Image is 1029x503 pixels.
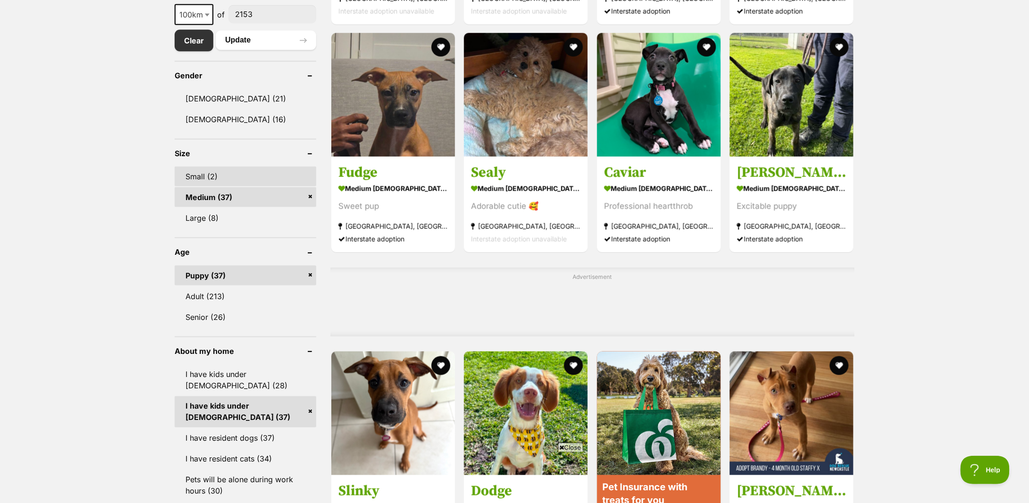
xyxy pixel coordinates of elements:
div: Adorable cutie 🥰 [471,200,581,213]
a: [DEMOGRAPHIC_DATA] (21) [175,89,316,109]
iframe: Help Scout Beacon - Open [961,456,1010,484]
div: Excitable puppy [737,200,846,213]
a: Clear [175,30,213,51]
strong: [GEOGRAPHIC_DATA], [GEOGRAPHIC_DATA] [737,220,846,233]
a: Fudge medium [DEMOGRAPHIC_DATA] Dog Sweet pup [GEOGRAPHIC_DATA], [GEOGRAPHIC_DATA] Interstate ado... [331,157,455,252]
button: favourite [697,38,716,57]
div: Interstate adoption [338,233,448,245]
img: Dodge - Brittany Dog [464,352,588,475]
div: Professional heartthrob [604,200,714,213]
strong: [GEOGRAPHIC_DATA], [GEOGRAPHIC_DATA] [604,220,714,233]
button: favourite [830,38,849,57]
h3: Sealy [471,164,581,182]
img: Slinky - Mixed breed Dog [331,352,455,475]
div: Interstate adoption [737,233,846,245]
a: Small (2) [175,167,316,186]
h3: Fudge [338,164,448,182]
a: Medium (37) [175,187,316,207]
button: favourite [431,356,450,375]
img: Steve - American Staffordshire Terrier Dog [730,33,853,157]
strong: medium [DEMOGRAPHIC_DATA] Dog [338,182,448,195]
div: Advertisement [330,268,854,336]
img: Sealy - Cavalier King Charles Spaniel x Poodle (Toy) Dog [464,33,588,157]
div: Interstate adoption [604,233,714,245]
span: of [217,9,225,20]
a: Pets will be alone during work hours (30) [175,470,316,501]
img: Fudge - American Staffordshire Terrier Dog [331,33,455,157]
button: favourite [565,356,583,375]
strong: medium [DEMOGRAPHIC_DATA] Dog [737,182,846,195]
strong: [GEOGRAPHIC_DATA], [GEOGRAPHIC_DATA] [471,220,581,233]
div: Interstate adoption [604,4,714,17]
strong: [GEOGRAPHIC_DATA], [GEOGRAPHIC_DATA] [338,220,448,233]
a: [DEMOGRAPHIC_DATA] (16) [175,109,316,129]
iframe: Advertisement [343,456,686,498]
a: Large (8) [175,208,316,228]
button: Update [216,31,316,50]
a: Puppy (37) [175,266,316,285]
a: Sealy medium [DEMOGRAPHIC_DATA] Dog Adorable cutie 🥰 [GEOGRAPHIC_DATA], [GEOGRAPHIC_DATA] Interst... [464,157,588,252]
h3: [PERSON_NAME] - [DEMOGRAPHIC_DATA] Staffy X [737,482,846,500]
button: favourite [565,38,583,57]
header: Age [175,248,316,256]
input: postcode [228,5,316,23]
a: I have kids under [DEMOGRAPHIC_DATA] (37) [175,396,316,428]
a: Senior (26) [175,307,316,327]
div: Sweet pup [338,200,448,213]
h3: [PERSON_NAME] [737,164,846,182]
span: Close [558,443,583,452]
button: favourite [830,356,849,375]
a: Caviar medium [DEMOGRAPHIC_DATA] Dog Professional heartthrob [GEOGRAPHIC_DATA], [GEOGRAPHIC_DATA]... [597,157,721,252]
header: Gender [175,71,316,80]
span: Interstate adoption unavailable [338,7,434,15]
strong: medium [DEMOGRAPHIC_DATA] Dog [604,182,714,195]
span: Interstate adoption unavailable [471,235,567,243]
a: Adult (213) [175,286,316,306]
div: Interstate adoption [737,4,846,17]
a: I have resident dogs (37) [175,428,316,448]
span: 100km [175,4,213,25]
a: [PERSON_NAME] medium [DEMOGRAPHIC_DATA] Dog Excitable puppy [GEOGRAPHIC_DATA], [GEOGRAPHIC_DATA] ... [730,157,853,252]
strong: medium [DEMOGRAPHIC_DATA] Dog [471,182,581,195]
span: Interstate adoption unavailable [471,7,567,15]
span: 100km [176,8,212,21]
h3: Slinky [338,482,448,500]
button: favourite [431,38,450,57]
h3: Caviar [604,164,714,182]
header: Size [175,149,316,158]
header: About my home [175,347,316,355]
a: I have resident cats (34) [175,449,316,469]
a: I have kids under [DEMOGRAPHIC_DATA] (28) [175,364,316,395]
img: Caviar - Staffordshire Bull Terrier Dog [597,33,721,157]
img: Brandy - 4 Month Old Staffy X - American Staffordshire Terrier Dog [730,352,853,475]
